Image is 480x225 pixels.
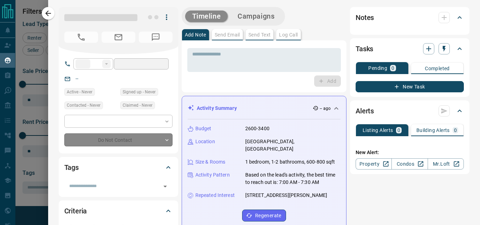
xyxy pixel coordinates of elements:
span: Contacted - Never [67,102,100,109]
p: 1 bedroom, 1-2 bathrooms, 600-800 sqft [245,158,335,166]
p: [GEOGRAPHIC_DATA], [GEOGRAPHIC_DATA] [245,138,340,153]
p: 0 [454,128,457,133]
span: No Number [64,32,98,43]
p: Budget [195,125,212,132]
div: Tags [64,159,173,176]
p: 2600-3400 [245,125,270,132]
button: Campaigns [231,11,281,22]
a: Property [356,158,392,170]
p: Based on the lead's activity, the best time to reach out is: 7:00 AM - 7:30 AM [245,171,340,186]
h2: Tasks [356,43,373,54]
p: Size & Rooms [195,158,226,166]
p: Repeated Interest [195,192,235,199]
p: Location [195,138,215,145]
button: Timeline [185,11,228,22]
p: Activity Pattern [195,171,230,179]
button: New Task [356,81,464,92]
h2: Criteria [64,205,87,217]
p: Pending [368,66,387,71]
p: [STREET_ADDRESS][PERSON_NAME] [245,192,327,199]
span: No Number [139,32,173,43]
p: Listing Alerts [363,128,393,133]
h2: Notes [356,12,374,23]
p: Building Alerts [416,128,450,133]
p: New Alert: [356,149,464,156]
span: Signed up - Never [123,88,156,95]
div: Criteria [64,203,173,219]
p: Activity Summary [197,105,237,112]
div: Notes [356,9,464,26]
span: Active - Never [67,88,92,95]
span: No Email [102,32,135,43]
h2: Tags [64,162,79,173]
div: Do Not Contact [64,133,173,146]
button: Open [160,181,170,191]
a: -- [76,76,78,81]
h2: Alerts [356,105,374,117]
button: Regenerate [242,210,286,221]
div: Tasks [356,40,464,57]
span: Claimed - Never [123,102,153,109]
p: 0 [391,66,394,71]
a: Condos [391,158,428,170]
p: 0 [397,128,400,133]
div: Activity Summary-- ago [188,102,340,115]
p: Completed [425,66,450,71]
div: Alerts [356,102,464,119]
p: Add Note [185,32,206,37]
p: -- ago [320,105,331,112]
a: Mr.Loft [428,158,464,170]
